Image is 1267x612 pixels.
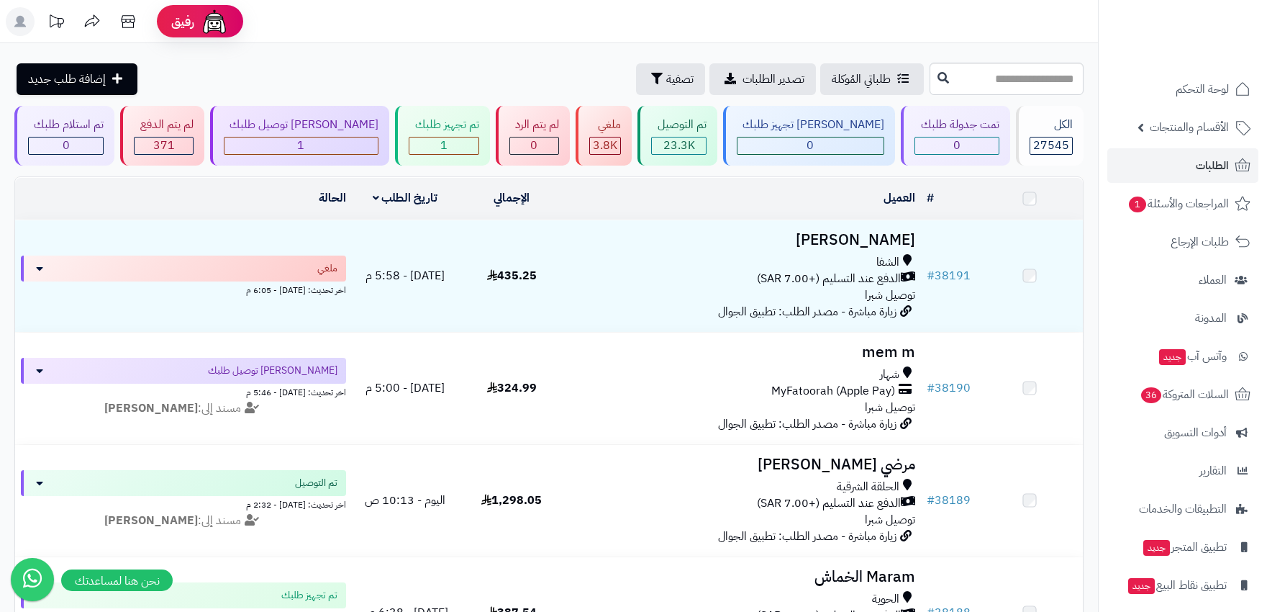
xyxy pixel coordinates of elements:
[636,63,705,95] button: تصفية
[1030,117,1073,133] div: الكل
[1107,377,1258,412] a: السلات المتروكة36
[200,7,229,36] img: ai-face.png
[927,492,971,509] a: #38189
[1128,578,1155,594] span: جديد
[21,496,346,511] div: اخر تحديث: [DATE] - 2:32 م
[224,117,378,133] div: [PERSON_NAME] توصيل طلبك
[509,117,559,133] div: لم يتم الرد
[17,63,137,95] a: إضافة طلب جديد
[663,137,695,154] span: 23.3K
[392,106,492,166] a: تم تجهيز طلبك 1
[571,569,914,585] h3: Maram الخماش
[171,13,194,30] span: رفيق
[135,138,192,154] div: 371
[21,282,346,297] div: اخر تحديث: [DATE] - 6:05 م
[12,106,117,166] a: تم استلام طلبك 0
[865,287,915,304] span: توصيل شبرا
[365,267,445,284] span: [DATE] - 5:58 م
[29,138,103,154] div: 0
[927,379,935,397] span: #
[1013,106,1086,166] a: الكل27545
[593,137,617,154] span: 3.8K
[224,138,378,154] div: 1
[38,7,74,40] a: تحديثات المنصة
[104,512,198,529] strong: [PERSON_NAME]
[590,138,620,154] div: 3828
[481,492,542,509] span: 1,298.05
[493,106,573,166] a: لم يتم الرد 0
[365,492,445,509] span: اليوم - 10:13 ص
[876,254,899,271] span: الشفا
[63,137,70,154] span: 0
[1127,194,1229,214] span: المراجعات والأسئلة
[207,106,392,166] a: [PERSON_NAME] توصيل طلبك 1
[319,189,346,207] a: الحالة
[915,138,998,154] div: 0
[884,189,915,207] a: العميل
[571,456,914,473] h3: مرضي [PERSON_NAME]
[1107,454,1258,488] a: التقارير
[1129,197,1146,212] span: 1
[1107,492,1258,526] a: التطبيقات والخدمات
[737,117,884,133] div: [PERSON_NAME] تجهيز طلبك
[1159,349,1186,365] span: جديد
[635,106,719,166] a: تم التوصيل 23.3K
[1169,39,1253,69] img: logo-2.png
[281,588,337,603] span: تم تجهيز طلبك
[10,400,357,417] div: مسند إلى:
[807,137,814,154] span: 0
[771,383,895,400] span: MyFatoorah (Apple Pay)
[571,344,914,361] h3: mem m
[1176,79,1229,99] span: لوحة التحكم
[927,267,971,284] a: #38191
[134,117,193,133] div: لم يتم الدفع
[757,495,901,512] span: الدفع عند التسليم (+7.00 SAR)
[1107,225,1258,259] a: طلبات الإرجاع
[409,138,478,154] div: 1
[1107,530,1258,564] a: تطبيق المتجرجديد
[666,71,694,88] span: تصفية
[1107,415,1258,450] a: أدوات التسويق
[820,63,924,95] a: طلباتي المُوكلة
[880,366,899,383] span: شهار
[440,137,448,154] span: 1
[743,71,804,88] span: تصدير الطلبات
[720,106,898,166] a: [PERSON_NAME] تجهيز طلبك 0
[487,379,537,397] span: 324.99
[208,364,337,378] span: [PERSON_NAME] توصيل طلبك
[1199,270,1227,290] span: العملاء
[898,106,1012,166] a: تمت جدولة طلبك 0
[1143,540,1170,556] span: جديد
[865,511,915,528] span: توصيل شبرا
[117,106,206,166] a: لم يتم الدفع 371
[1107,568,1258,603] a: تطبيق نقاط البيعجديد
[1107,339,1258,374] a: وآتس آبجديد
[1142,537,1227,557] span: تطبيق المتجر
[317,261,337,276] span: ملغي
[104,400,198,417] strong: [PERSON_NAME]
[1141,387,1161,403] span: 36
[571,232,914,248] h3: [PERSON_NAME]
[1196,156,1229,176] span: الطلبات
[1107,263,1258,297] a: العملاء
[530,137,537,154] span: 0
[927,492,935,509] span: #
[709,63,816,95] a: تصدير الطلبات
[927,189,934,207] a: #
[28,117,104,133] div: تم استلام طلبك
[21,384,346,399] div: اخر تحديث: [DATE] - 5:46 م
[865,399,915,416] span: توصيل شبرا
[1139,499,1227,519] span: التطبيقات والخدمات
[1199,461,1227,481] span: التقارير
[1158,346,1227,366] span: وآتس آب
[373,189,438,207] a: تاريخ الطلب
[494,189,530,207] a: الإجمالي
[1127,575,1227,595] span: تطبيق نقاط البيع
[28,71,106,88] span: إضافة طلب جديد
[872,591,899,608] span: الحوية
[837,479,899,495] span: الحلقة الشرقية
[409,117,478,133] div: تم تجهيز طلبك
[718,415,896,433] span: زيارة مباشرة - مصدر الطلب: تطبيق الجوال
[927,267,935,284] span: #
[1033,137,1069,154] span: 27545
